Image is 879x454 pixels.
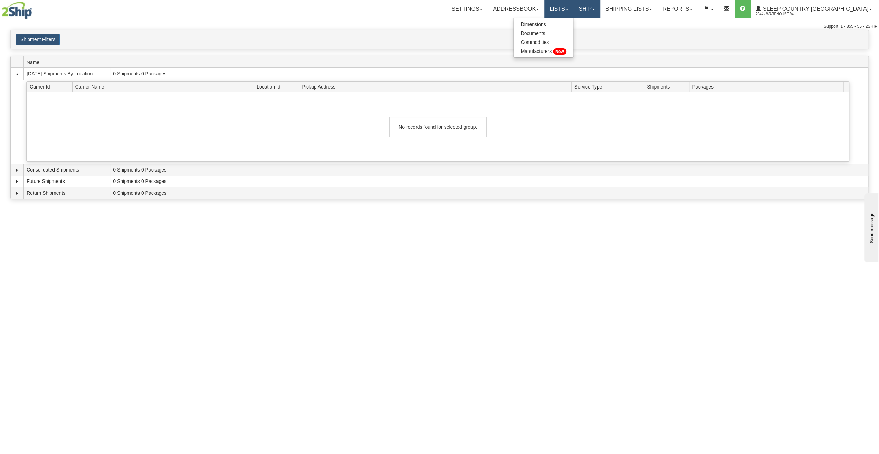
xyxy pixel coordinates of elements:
a: Commodities [514,38,573,47]
span: Name [27,57,110,67]
a: Documents [514,29,573,38]
div: Send message [5,6,64,11]
a: Sleep Country [GEOGRAPHIC_DATA] 2044 / Warehouse 94 [751,0,877,18]
td: 0 Shipments 0 Packages [110,164,868,176]
span: Packages [692,81,735,92]
span: Dimensions [520,21,546,27]
span: Pickup Address [302,81,571,92]
a: Dimensions [514,20,573,29]
span: Service Type [574,81,644,92]
iframe: chat widget [863,192,878,262]
a: Expand [13,178,20,185]
div: Support: 1 - 855 - 55 - 2SHIP [2,24,877,29]
span: Shipments [647,81,689,92]
span: Location Id [257,81,299,92]
a: Expand [13,167,20,174]
span: New [553,48,566,55]
a: Ship [574,0,600,18]
a: Reports [657,0,698,18]
img: logo2044.jpg [2,2,32,19]
a: Collapse [13,71,20,77]
span: Carrier Id [30,81,72,92]
td: 0 Shipments 0 Packages [110,176,868,187]
td: Future Shipments [23,176,110,187]
a: Manufacturers New [514,47,573,56]
td: 0 Shipments 0 Packages [110,68,868,80]
a: Addressbook [488,0,544,18]
td: 0 Shipments 0 Packages [110,187,868,199]
button: Shipment Filters [16,34,60,45]
span: Commodities [520,39,549,45]
a: Lists [544,0,573,18]
td: [DATE] Shipments By Location [23,68,110,80]
span: Documents [520,30,545,36]
span: Sleep Country [GEOGRAPHIC_DATA] [761,6,868,12]
span: 2044 / Warehouse 94 [756,11,808,18]
a: Shipping lists [600,0,657,18]
div: No records found for selected group. [389,117,487,137]
td: Consolidated Shipments [23,164,110,176]
a: Expand [13,190,20,197]
span: Carrier Name [75,81,254,92]
a: Settings [446,0,488,18]
span: Manufacturers [520,48,551,54]
td: Return Shipments [23,187,110,199]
